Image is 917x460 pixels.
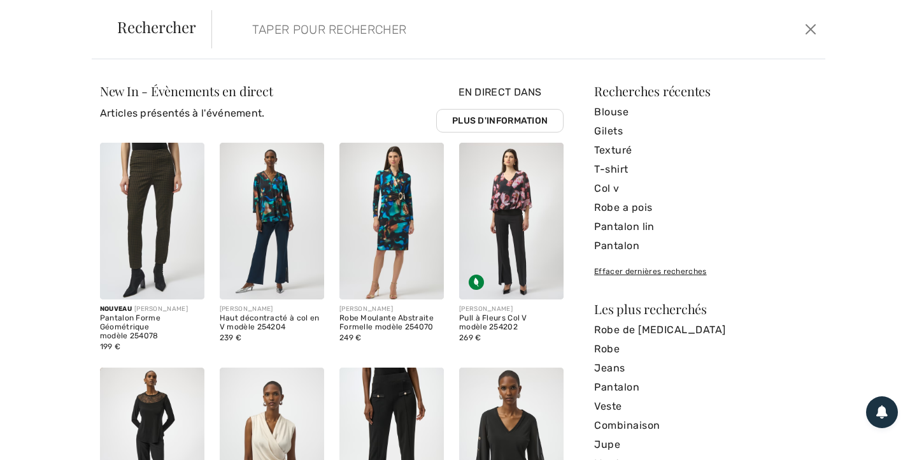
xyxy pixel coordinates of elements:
[339,333,362,342] span: 249 €
[594,320,817,340] a: Robe de [MEDICAL_DATA]
[594,85,817,97] div: Recherches récentes
[594,303,817,315] div: Les plus recherchés
[436,109,564,133] a: Plus d'information
[459,143,564,299] img: Pull à Fleurs Col V modèle 254202. Black/Multi
[802,19,820,40] button: Ferme
[594,266,817,277] div: Effacer dernières recherches
[117,19,196,34] span: Rechercher
[594,217,817,236] a: Pantalon lin
[243,10,662,48] input: TAPER POUR RECHERCHER
[594,397,817,416] a: Veste
[594,435,817,454] a: Jupe
[339,314,444,332] div: Robe Moulante Abstraite Formelle modèle 254070
[594,141,817,160] a: Texturé
[594,236,817,255] a: Pantalon
[100,82,273,99] span: New In - Évènements en direct
[594,416,817,435] a: Combinaison
[469,275,484,290] img: Tissu écologique
[594,160,817,179] a: T-shirt
[459,314,564,332] div: Pull à Fleurs Col V modèle 254202
[339,143,444,299] img: Robe Moulante Abstraite Formelle modèle 254070. Black/Multi
[100,305,204,314] div: [PERSON_NAME]
[220,333,242,342] span: 239 €
[220,305,324,314] div: [PERSON_NAME]
[459,305,564,314] div: [PERSON_NAME]
[220,314,324,332] div: Haut décontracté à col en V modèle 254204
[100,143,204,299] img: Pantalon Forme Géométrique modèle 254078. Black/bronze
[30,9,56,20] span: Chat
[594,122,817,141] a: Gilets
[100,106,273,121] p: Articles présentés à l'événement.
[339,305,444,314] div: [PERSON_NAME]
[220,143,324,299] img: Haut décontracté à col en V modèle 254204. Black/Multi
[594,359,817,378] a: Jeans
[100,314,204,340] div: Pantalon Forme Géométrique modèle 254078
[594,340,817,359] a: Robe
[100,342,121,351] span: 199 €
[594,198,817,217] a: Robe a pois
[100,305,132,313] span: Nouveau
[436,85,564,133] div: En direct dans
[459,333,481,342] span: 269 €
[594,103,817,122] a: Blouse
[594,378,817,397] a: Pantalon
[594,179,817,198] a: Col v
